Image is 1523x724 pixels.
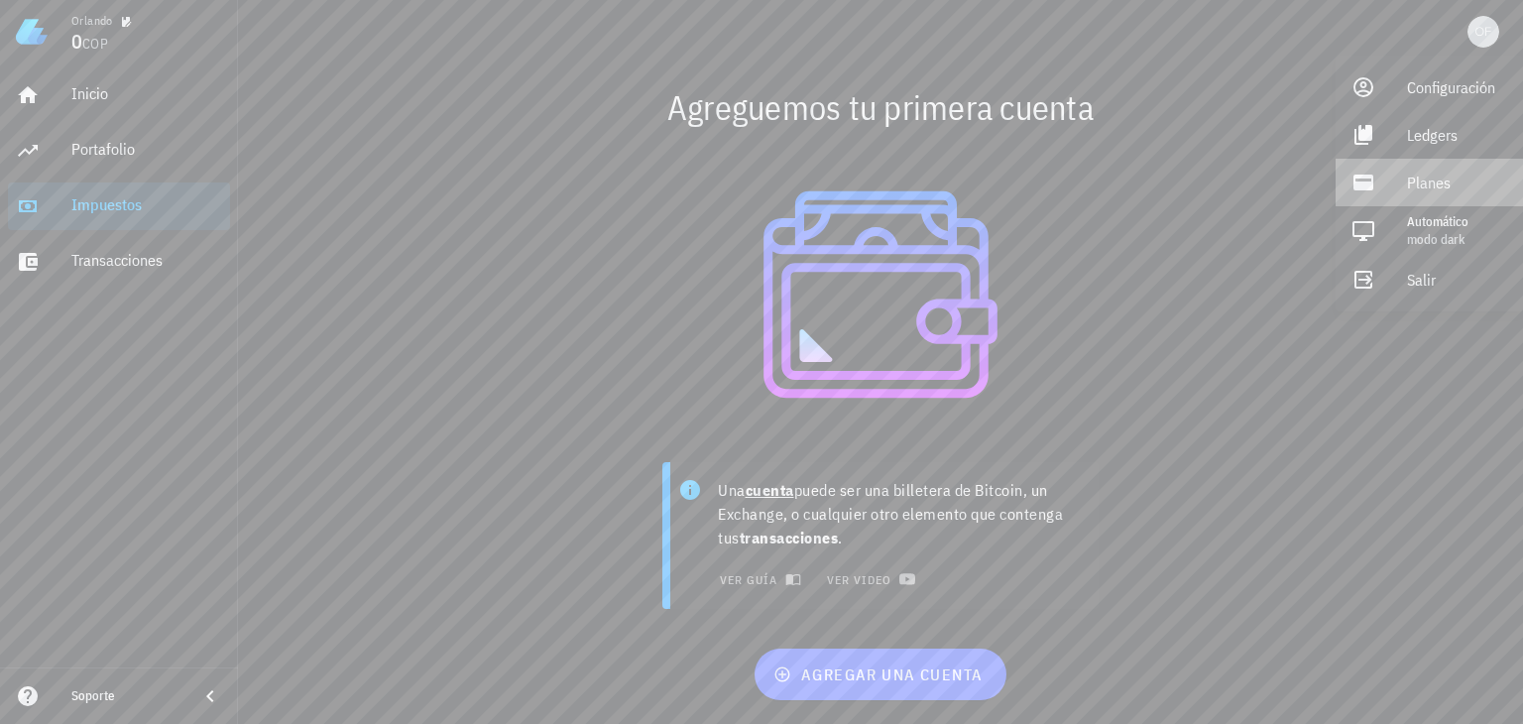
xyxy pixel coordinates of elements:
[71,688,182,704] div: Soporte
[746,480,794,500] b: cuenta
[706,565,810,593] button: ver guía
[71,251,222,270] div: Transacciones
[16,16,48,48] img: LedgiFi
[1467,16,1499,48] div: avatar
[813,565,924,593] a: ver video
[8,71,230,119] a: Inicio
[740,528,839,547] b: transacciones
[71,28,82,55] span: 0
[71,195,222,214] div: Impuestos
[8,127,230,175] a: Portafolio
[1407,214,1507,230] div: Automático
[71,140,222,159] div: Portafolio
[777,664,983,684] span: agregar una cuenta
[755,649,1005,700] button: agregar una cuenta
[82,35,108,53] span: COP
[71,84,222,103] div: Inicio
[718,571,797,587] span: ver guía
[825,571,911,587] span: ver video
[1407,163,1507,202] div: Planes
[71,13,113,29] div: Orlando
[1407,231,1464,248] span: modo Dark
[1407,260,1507,300] div: Salir
[293,75,1468,139] div: Agreguemos tu primera cuenta
[8,238,230,286] a: Transacciones
[718,478,1083,549] p: Una puede ser una billetera de Bitcoin, un Exchange, o cualquier otro elemento que contenga tus .
[1407,67,1507,107] div: Configuración
[1407,115,1507,155] div: Ledgers
[8,182,230,230] a: Impuestos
